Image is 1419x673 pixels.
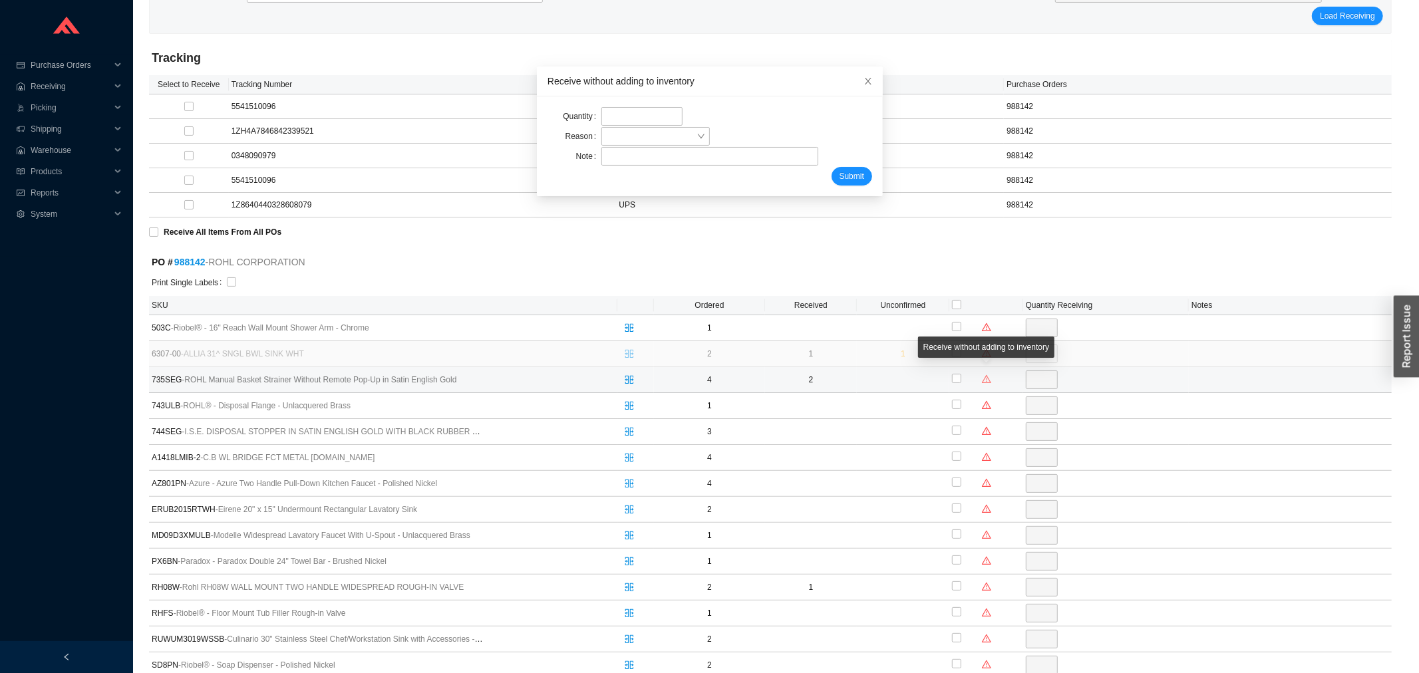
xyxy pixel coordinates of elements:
[654,419,764,445] td: 3
[978,556,995,565] span: warning
[186,479,437,488] span: - Azure - Azure Two Handle Pull-Down Kitchen Faucet - Polished Nickel
[621,557,638,566] span: split-cells
[831,167,871,186] button: Submit
[171,323,369,333] span: - Riobel® - 16" Reach Wall Mount Shower Arm - Chrome
[620,474,639,493] button: split-cells
[978,478,995,487] span: warning
[1189,296,1392,315] th: Notes
[621,401,638,410] span: split-cells
[977,422,996,440] button: warning
[224,634,561,644] span: - Culinario 30" Stainless Steel Chef/Workstation Sink with Accessories - Brushed Stainless Steel
[654,471,764,497] td: 4
[216,505,417,514] span: - Eirene 20" x 15" Undermount Rectangular Lavatory Sink
[31,161,110,182] span: Products
[229,119,617,144] td: 1ZH4A7846842339521
[978,504,995,513] span: warning
[654,445,764,471] td: 4
[1004,94,1392,119] td: 988142
[565,127,601,146] label: Reason
[978,634,995,643] span: warning
[977,629,996,648] button: warning
[654,393,764,419] td: 1
[978,400,995,410] span: warning
[152,503,484,516] span: ERUB2015RTWH
[16,210,25,218] span: setting
[152,606,484,620] span: RHFS
[620,370,639,389] button: split-cells
[621,505,638,514] span: split-cells
[654,497,764,523] td: 2
[1004,193,1392,217] td: 988142
[152,373,484,386] span: 735SEG
[180,401,351,410] span: - ROHL® - Disposal Flange - Unlacquered Brass
[180,583,464,592] span: - Rohl RH08W WALL MOUNT TWO HANDLE WIDESPREAD ROUGH-IN VALVE
[178,557,387,566] span: - Paradox - Paradox Double 24" Towel Bar - Brushed Nickel
[16,61,25,69] span: credit-card
[621,479,638,488] span: split-cells
[229,168,617,193] td: 5541510096
[182,375,456,384] span: - ROHL Manual Basket Strainer Without Remote Pop-Up in Satin English Gold
[978,323,995,332] span: warning
[978,426,995,436] span: warning
[857,296,949,315] th: Unconfirmed
[977,603,996,622] button: warning
[864,76,873,86] span: close
[548,74,872,88] div: Receive without adding to inventory
[620,396,639,415] button: split-cells
[206,255,305,270] span: - ROHL CORPORATION
[31,203,110,225] span: System
[809,583,814,592] span: 1
[620,500,639,519] button: split-cells
[174,257,206,267] a: 988142
[654,523,764,549] td: 1
[978,452,995,462] span: warning
[1004,119,1392,144] td: 988142
[229,193,617,217] td: 1Z8640440328608079
[152,321,484,335] span: 503C
[31,55,110,76] span: Purchase Orders
[977,396,996,414] button: warning
[200,453,375,462] span: - C.B WL BRIDGE FCT METAL [DOMAIN_NAME]
[31,76,110,97] span: Receiving
[620,422,639,441] button: split-cells
[31,118,110,140] span: Shipping
[977,577,996,596] button: warning
[839,170,864,183] span: Submit
[152,658,484,672] span: SD8PN
[978,660,995,669] span: warning
[621,375,638,384] span: split-cells
[31,140,110,161] span: Warehouse
[621,634,638,644] span: split-cells
[152,399,484,412] span: 743ULB
[229,144,617,168] td: 0348090979
[229,94,617,119] td: 5541510096
[978,374,995,384] span: warning
[620,448,639,467] button: split-cells
[152,632,484,646] span: RUWUM3019WSSB
[16,189,25,197] span: fund
[654,296,764,315] th: Ordered
[977,473,996,492] button: warning
[616,193,1004,217] td: UPS
[31,182,110,203] span: Reports
[918,336,1054,358] div: Receive without adding to inventory
[621,531,638,540] span: split-cells
[152,529,484,542] span: MD09D3XMULB
[152,257,206,267] strong: PO #
[1320,9,1375,23] span: Load Receiving
[977,448,996,466] button: warning
[1023,296,1189,315] th: Quantity Receiving
[654,315,764,341] td: 1
[654,575,764,601] td: 2
[621,583,638,592] span: split-cells
[152,273,227,292] label: Print Single Labels
[152,451,484,464] span: A1418LMIB-2
[149,75,229,94] th: Select to Receive
[654,626,764,652] td: 2
[1004,144,1392,168] td: 988142
[977,499,996,518] button: warning
[229,75,617,94] th: Tracking Number
[654,367,764,393] td: 4
[765,296,858,315] th: Received
[621,323,638,333] span: split-cells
